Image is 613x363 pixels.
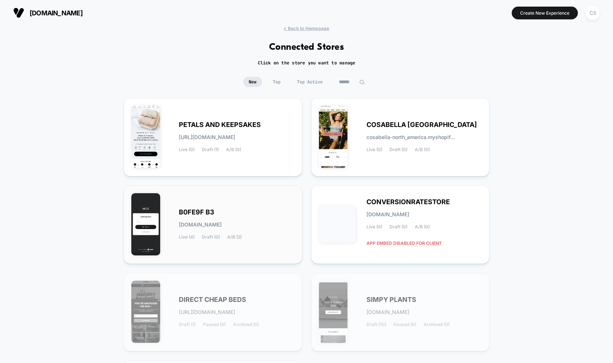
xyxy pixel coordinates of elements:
span: < Back to Homepage [283,26,329,31]
span: B0FE9F B3 [179,210,214,215]
span: CONVERSIONRATESTORE [366,199,450,205]
img: B0FE9F_B3 [131,193,160,255]
span: PETALS AND KEEPSAKES [179,122,261,127]
span: Archived (0) [424,322,450,327]
span: Paused (0) [394,322,416,327]
span: Top Active [292,77,328,87]
span: DIRECT CHEAP BEDS [179,297,246,302]
span: SIMPY PLANTS [366,297,416,302]
button: CS [583,5,602,20]
img: PETALS_AND_KEEPSAKES [131,106,160,168]
span: Top [267,77,286,87]
button: Create New Experience [512,7,578,19]
span: [DOMAIN_NAME] [366,310,409,315]
span: COSABELLA [GEOGRAPHIC_DATA] [366,122,477,127]
span: [DOMAIN_NAME] [366,212,409,217]
div: CS [586,6,600,20]
img: edit [359,79,365,85]
span: APP EMBED DISABLED FOR CLIENT [366,237,442,250]
span: cosabella-north_america.myshopif... [366,135,455,140]
h1: Connected Stores [269,42,344,53]
span: Draft (1) [179,322,196,327]
span: A/B (0) [415,224,430,229]
img: DIRECT_CHEAP_BEDS [131,281,160,343]
span: New [243,77,262,87]
span: A/B (0) [226,147,241,152]
span: Paused (0) [203,322,226,327]
span: Draft (1) [202,147,219,152]
span: Live (0) [179,147,195,152]
span: A/B (0) [415,147,430,152]
h2: Click on the store you want to manage [258,60,356,66]
img: COSABELLA_NORTH_AMERICA [319,106,348,168]
span: Draft (10) [366,322,386,327]
span: [DOMAIN_NAME] [30,9,83,17]
span: Draft (0) [390,224,407,229]
span: Live (4) [179,235,195,240]
span: [DOMAIN_NAME] [179,222,222,227]
img: CONVERSIONRATESTORE [319,206,356,243]
img: Visually logo [13,7,24,18]
button: [DOMAIN_NAME] [11,7,85,19]
span: Archived (0) [233,322,259,327]
span: Live (0) [366,147,382,152]
span: Draft (0) [202,235,220,240]
span: Live (0) [366,224,382,229]
span: A/B (2) [227,235,242,240]
img: SIMPY_PLANTS [319,281,348,343]
span: [URL][DOMAIN_NAME] [179,310,235,315]
span: [URL][DOMAIN_NAME] [179,135,235,140]
span: Draft (0) [390,147,407,152]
